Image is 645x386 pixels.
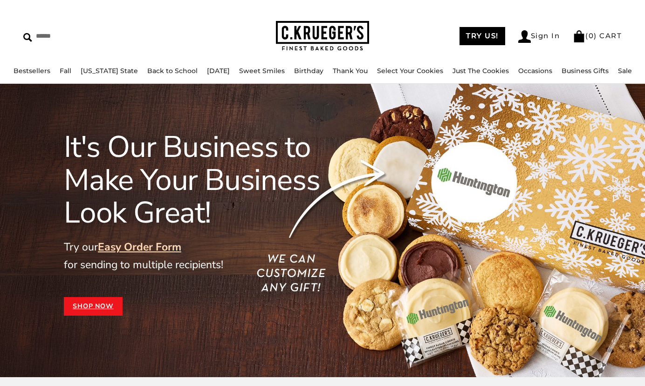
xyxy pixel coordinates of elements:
a: (0) CART [573,31,622,40]
a: Select Your Cookies [377,67,443,75]
a: Shop Now [64,297,123,316]
a: Just The Cookies [453,67,509,75]
a: Birthday [294,67,323,75]
a: Thank You [333,67,368,75]
img: Bag [573,30,585,42]
a: Sweet Smiles [239,67,285,75]
img: C.KRUEGER'S [276,21,369,51]
a: Easy Order Form [98,240,181,254]
img: Account [518,30,531,43]
a: TRY US! [460,27,505,45]
a: Fall [60,67,71,75]
h1: It's Our Business to Make Your Business Look Great! [64,131,360,229]
a: Back to School [147,67,198,75]
img: Search [23,33,32,42]
span: 0 [589,31,594,40]
a: Sale [618,67,632,75]
p: Try our for sending to multiple recipients! [64,238,360,274]
a: [DATE] [207,67,230,75]
a: Sign In [518,30,560,43]
a: Bestsellers [14,67,50,75]
a: Business Gifts [562,67,609,75]
a: [US_STATE] State [81,67,138,75]
a: Occasions [518,67,552,75]
input: Search [23,29,163,43]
